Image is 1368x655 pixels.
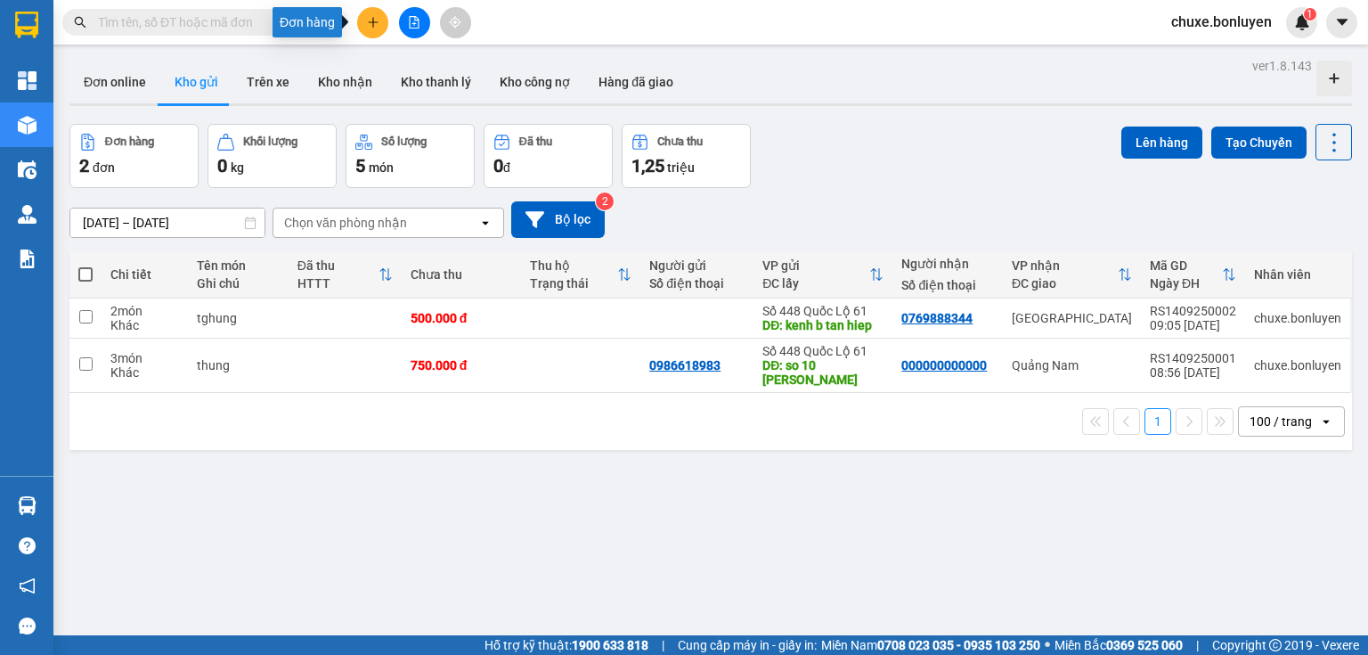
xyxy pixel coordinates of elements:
span: message [19,618,36,635]
div: 2 món [110,304,179,318]
span: copyright [1269,639,1282,651]
div: Người nhận [901,257,994,271]
input: Tìm tên, số ĐT hoặc mã đơn [98,12,308,32]
div: 750.000 đ [411,358,512,373]
button: Kho công nợ [485,61,584,103]
svg: open [478,216,493,230]
div: DĐ: kenh b tan hiep [762,318,883,332]
span: caret-down [1334,14,1350,30]
span: plus [367,16,379,29]
button: Đã thu0đ [484,124,613,188]
span: | [662,635,664,655]
div: Ghi chú [197,276,279,291]
div: Số 448 Quốc Lộ 61 [762,304,883,318]
span: Miền Nam [821,635,1040,655]
span: chuxe.bonluyen [1157,11,1286,33]
button: Kho nhận [304,61,387,103]
div: VP nhận [1012,258,1118,273]
input: Select a date range. [70,209,265,237]
button: Đơn hàng2đơn [69,124,199,188]
span: file-add [408,16,420,29]
div: RS1409250002 [1150,304,1236,318]
div: Số lượng [381,135,427,148]
div: 000000000000 [901,358,987,373]
span: kg [231,160,244,175]
div: Chưa thu [657,135,703,148]
span: 1,25 [631,155,664,176]
span: search [74,16,86,29]
span: triệu [667,160,695,175]
div: Người gửi [649,258,745,273]
th: Toggle SortBy [289,251,402,299]
div: ĐC lấy [762,276,869,291]
th: Toggle SortBy [1141,251,1245,299]
div: Quảng Nam [1012,358,1132,373]
div: Chưa thu [411,267,512,282]
div: DĐ: so 10 vinh thanh [762,358,883,387]
span: Cung cấp máy in - giấy in: [678,635,817,655]
button: Đơn online [69,61,160,103]
div: 0986618983 [649,358,721,373]
div: Nhân viên [1254,267,1341,282]
button: Chưa thu1,25 triệu [622,124,751,188]
img: dashboard-icon [18,71,37,90]
div: Đã thu [519,135,552,148]
button: plus [357,7,388,38]
span: đơn [93,160,115,175]
div: Chi tiết [110,267,179,282]
div: tghung [197,311,279,325]
img: warehouse-icon [18,116,37,135]
span: món [369,160,394,175]
div: 09:05 [DATE] [1150,318,1236,332]
button: aim [440,7,471,38]
button: Bộ lọc [511,201,605,238]
div: VP gửi [762,258,869,273]
div: Tên món [197,258,279,273]
button: Số lượng5món [346,124,475,188]
div: Trạng thái [530,276,617,291]
div: Số điện thoại [649,276,745,291]
div: Khác [110,365,179,380]
div: ĐC giao [1012,276,1118,291]
span: notification [19,577,36,594]
button: 1 [1144,408,1171,435]
button: caret-down [1326,7,1357,38]
button: Lên hàng [1121,127,1202,159]
span: | [1196,635,1199,655]
div: 0769888344 [901,311,973,325]
span: question-circle [19,537,36,554]
button: Kho thanh lý [387,61,485,103]
div: Khối lượng [243,135,297,148]
th: Toggle SortBy [753,251,892,299]
div: 100 / trang [1250,413,1312,430]
button: Kho gửi [160,61,232,103]
span: 0 [493,155,503,176]
img: solution-icon [18,250,37,268]
div: Đã thu [297,258,379,273]
svg: open [1319,414,1333,429]
div: RS1409250001 [1150,351,1236,365]
span: 0 [217,155,227,176]
span: Miền Bắc [1054,635,1183,655]
img: warehouse-icon [18,205,37,224]
div: Ngày ĐH [1150,276,1222,291]
div: thung [197,358,279,373]
strong: 0708 023 035 - 0935 103 250 [877,638,1040,652]
th: Toggle SortBy [1003,251,1141,299]
div: 500.000 đ [411,311,512,325]
sup: 1 [1304,8,1316,20]
div: Chọn văn phòng nhận [284,214,407,232]
img: warehouse-icon [18,160,37,179]
span: ⚪️ [1045,642,1050,649]
img: logo-vxr [15,12,38,38]
span: 5 [355,155,365,176]
div: Số 448 Quốc Lộ 61 [762,344,883,358]
span: Hỗ trợ kỹ thuật: [484,635,648,655]
span: aim [449,16,461,29]
div: [GEOGRAPHIC_DATA] [1012,311,1132,325]
div: HTTT [297,276,379,291]
div: Khác [110,318,179,332]
button: Khối lượng0kg [208,124,337,188]
div: ver 1.8.143 [1252,56,1312,76]
div: Số điện thoại [901,278,994,292]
